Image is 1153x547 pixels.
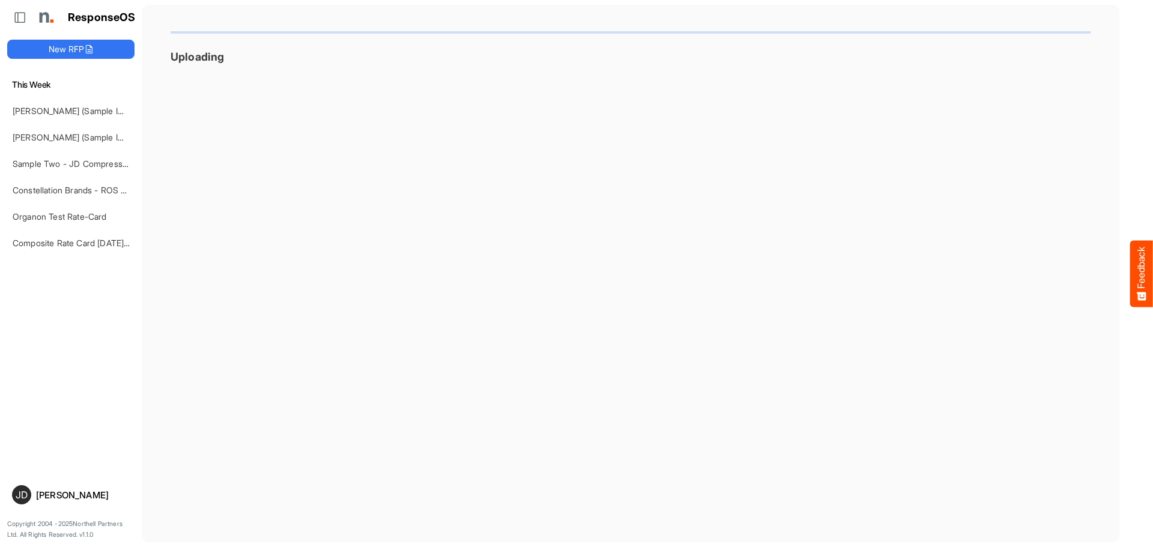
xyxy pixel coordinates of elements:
a: [PERSON_NAME] (Sample Import) [DATE] - Flyer - Short [13,106,229,116]
p: Copyright 2004 - 2025 Northell Partners Ltd. All Rights Reserved. v 1.1.0 [7,519,135,540]
a: Composite Rate Card [DATE]_smaller [13,238,155,248]
span: JD [16,490,28,500]
h1: ResponseOS [68,11,136,24]
a: [PERSON_NAME] (Sample Import) [DATE] - Flyer [13,132,199,142]
div: [PERSON_NAME] [36,491,130,500]
a: Constellation Brands - ROS prices [13,185,144,195]
a: Organon Test Rate-Card [13,211,107,222]
h3: Uploading [171,50,1091,63]
h6: This Week [7,78,135,91]
img: Northell [33,5,57,29]
button: New RFP [7,40,135,59]
button: Feedback [1130,240,1153,307]
a: Sample Two - JD Compressed 2 [13,159,140,169]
